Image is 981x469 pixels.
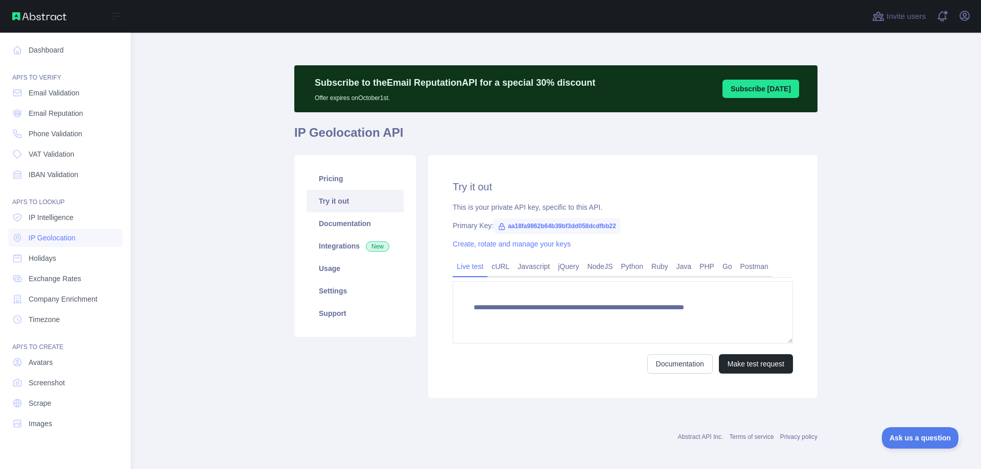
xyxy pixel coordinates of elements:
[678,433,723,440] a: Abstract API Inc.
[29,357,53,367] span: Avatars
[29,314,60,325] span: Timezone
[617,258,647,275] a: Python
[722,80,799,98] button: Subscribe [DATE]
[8,145,123,163] a: VAT Validation
[672,258,696,275] a: Java
[8,165,123,184] a: IBAN Validation
[8,104,123,122] a: Email Reputation
[583,258,617,275] a: NodeJS
[29,274,81,284] span: Exchange Rates
[8,249,123,267] a: Holidays
[29,378,65,388] span: Screenshot
[29,398,51,408] span: Scrape
[307,257,404,280] a: Usage
[695,258,718,275] a: PHP
[8,269,123,288] a: Exchange Rates
[29,212,74,223] span: IP Intelligence
[870,8,928,24] button: Invite users
[315,90,595,102] p: Offer expires on October 1st.
[294,125,818,149] h1: IP Geolocation API
[453,240,571,248] a: Create, rotate and manage your keys
[554,258,583,275] a: jQuery
[8,310,123,329] a: Timezone
[729,433,774,440] a: Terms of service
[8,125,123,143] a: Phone Validation
[8,394,123,412] a: Scrape
[453,180,793,194] h2: Try it out
[453,258,487,275] a: Live test
[8,374,123,392] a: Screenshot
[29,88,79,98] span: Email Validation
[8,41,123,59] a: Dashboard
[315,76,595,90] p: Subscribe to the Email Reputation API for a special 30 % discount
[886,11,926,22] span: Invite users
[29,149,74,159] span: VAT Validation
[29,129,82,139] span: Phone Validation
[307,235,404,257] a: Integrations New
[8,353,123,372] a: Avatars
[780,433,818,440] a: Privacy policy
[29,169,78,180] span: IBAN Validation
[8,84,123,102] a: Email Validation
[29,108,83,118] span: Email Reputation
[513,258,554,275] a: Javascript
[366,241,389,252] span: New
[647,354,713,374] a: Documentation
[8,414,123,433] a: Images
[8,208,123,227] a: IP Intelligence
[453,202,793,212] div: This is your private API key, specific to this API.
[29,418,52,429] span: Images
[453,220,793,231] div: Primary Key:
[307,167,404,190] a: Pricing
[736,258,773,275] a: Postman
[307,302,404,325] a: Support
[307,280,404,302] a: Settings
[8,290,123,308] a: Company Enrichment
[29,294,98,304] span: Company Enrichment
[8,61,123,82] div: API'S TO VERIFY
[8,331,123,351] div: API'S TO CREATE
[307,212,404,235] a: Documentation
[12,12,66,20] img: Abstract API
[647,258,672,275] a: Ruby
[8,186,123,206] div: API'S TO LOOKUP
[29,253,56,263] span: Holidays
[487,258,513,275] a: cURL
[882,427,961,449] iframe: Toggle Customer Support
[307,190,404,212] a: Try it out
[718,258,736,275] a: Go
[29,233,76,243] span: IP Geolocation
[494,218,620,234] span: aa18fa9862b64b39bf3dd058dcdfbb22
[719,354,793,374] button: Make test request
[8,229,123,247] a: IP Geolocation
